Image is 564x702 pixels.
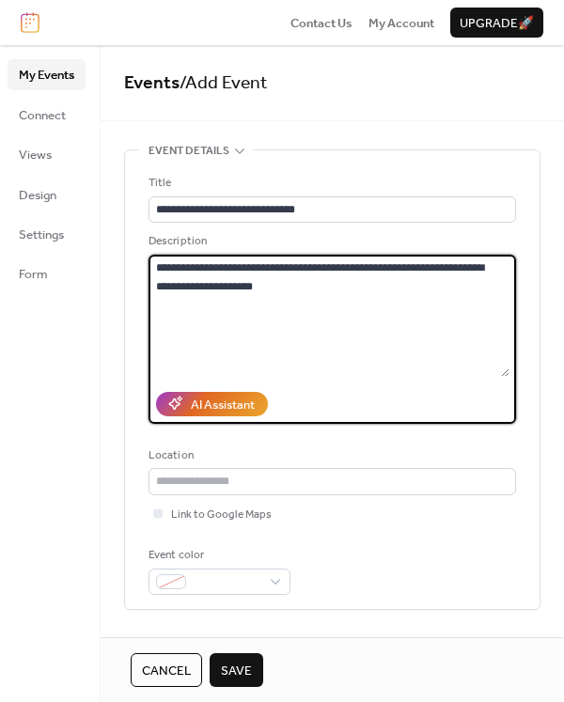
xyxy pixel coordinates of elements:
span: Upgrade 🚀 [460,14,534,33]
div: Title [149,174,512,193]
img: logo [21,12,39,33]
button: Upgrade🚀 [450,8,543,38]
span: Contact Us [290,14,352,33]
a: My Account [368,13,434,32]
div: Location [149,446,512,465]
span: Event details [149,142,229,161]
button: AI Assistant [156,392,268,416]
span: Design [19,186,56,205]
div: Event color [149,546,287,565]
a: Connect [8,100,86,130]
a: Design [8,179,86,210]
a: Settings [8,219,86,249]
a: Views [8,139,86,169]
a: Form [8,258,86,289]
span: Date and time [149,632,228,651]
a: Contact Us [290,13,352,32]
button: Save [210,653,263,687]
button: Cancel [131,653,202,687]
div: Description [149,232,512,251]
span: Link to Google Maps [171,506,272,524]
span: Cancel [142,662,191,680]
span: My Events [19,66,74,85]
div: AI Assistant [191,396,255,414]
span: Views [19,146,52,164]
span: Settings [19,226,64,244]
span: Connect [19,106,66,125]
span: Save [221,662,252,680]
span: My Account [368,14,434,33]
a: My Events [8,59,86,89]
span: Form [19,265,48,284]
span: / Add Event [180,66,268,101]
a: Events [124,66,180,101]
